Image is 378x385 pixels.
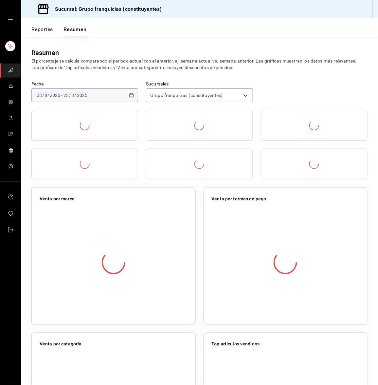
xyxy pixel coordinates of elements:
button: open drawer [8,17,13,22]
button: Reportes [31,26,53,37]
input: ---- [77,93,88,98]
label: Sucursales [146,82,253,86]
p: Venta por categoría [40,341,82,348]
label: Fecha [31,82,138,86]
div: Resumen [31,48,59,58]
p: El porcentaje se calcula comparando el período actual con el anterior, ej. semana actual vs. sema... [31,58,368,71]
button: Resumen [63,26,87,37]
input: ---- [49,93,61,98]
div: navigation tabs [31,26,87,37]
p: Venta por formas de pago [212,195,266,202]
span: / [47,93,49,98]
span: - [61,93,63,98]
span: / [69,93,71,98]
h3: Sucursal: Grupo franquicias (constituyentes) [50,5,162,13]
span: Grupo franquicias (constituyentes) [150,92,223,99]
input: -- [71,93,75,98]
p: Top artículos vendidos [212,341,260,348]
span: / [42,93,44,98]
p: Venta por marca [40,195,75,202]
input: -- [36,93,42,98]
input: -- [44,93,47,98]
span: / [75,93,77,98]
input: -- [63,93,69,98]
